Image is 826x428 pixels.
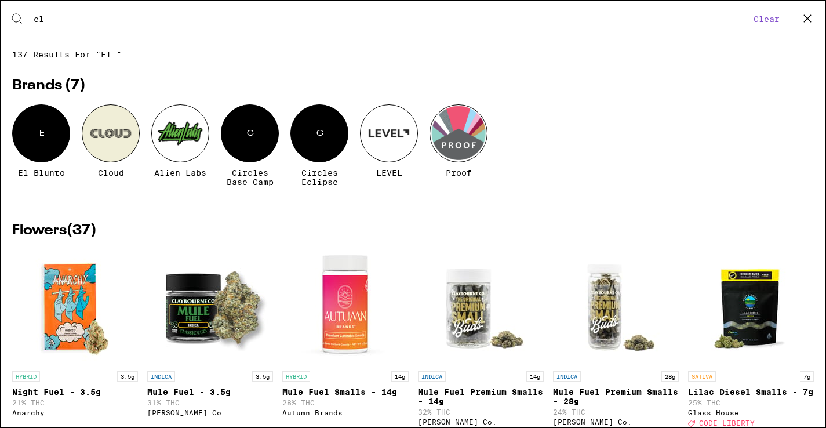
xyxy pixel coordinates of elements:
[7,8,83,17] span: Hi. Need any help?
[221,104,279,162] div: C
[221,168,279,187] span: Circles Base Camp
[288,249,403,365] img: Autumn Brands - Mule Fuel Smalls - 14g
[661,371,679,382] p: 28g
[688,409,814,416] div: Glass House
[391,371,409,382] p: 14g
[750,14,783,24] button: Clear
[147,387,273,397] p: Mule Fuel - 3.5g
[553,418,679,426] div: [PERSON_NAME] Co.
[98,168,124,177] span: Cloud
[1,1,633,84] button: Redirect to URL
[282,409,408,416] div: Autumn Brands
[418,387,544,406] p: Mule Fuel Premium Smalls - 14g
[290,104,348,162] div: C
[418,371,446,382] p: INDICA
[147,409,273,416] div: [PERSON_NAME] Co.
[553,387,679,406] p: Mule Fuel Premium Smalls - 28g
[12,50,814,59] span: 137 results for "el "
[688,399,814,407] p: 25% THC
[117,371,138,382] p: 3.5g
[376,168,402,177] span: LEVEL
[423,249,538,365] img: Claybourne Co. - Mule Fuel Premium Smalls - 14g
[688,387,814,397] p: Lilac Diesel Smalls - 7g
[558,249,674,365] img: Claybourne Co. - Mule Fuel Premium Smalls - 28g
[553,408,679,416] p: 24% THC
[12,371,40,382] p: HYBRID
[152,249,268,365] img: Claybourne Co. - Mule Fuel - 3.5g
[526,371,544,382] p: 14g
[693,249,809,365] img: Glass House - Lilac Diesel Smalls - 7g
[147,371,175,382] p: INDICA
[12,399,138,407] p: 21% THC
[12,409,138,416] div: Anarchy
[147,399,273,407] p: 31% THC
[418,418,544,426] div: [PERSON_NAME] Co.
[12,224,814,238] h2: Flowers ( 37 )
[12,104,70,162] div: E
[800,371,814,382] p: 7g
[154,168,206,177] span: Alien Labs
[688,371,716,382] p: SATIVA
[252,371,273,382] p: 3.5g
[699,419,755,427] span: CODE LIBERTY
[33,14,750,24] input: Search for products & categories
[290,168,348,187] span: Circles Eclipse
[18,168,65,177] span: El Blunto
[282,387,408,397] p: Mule Fuel Smalls - 14g
[553,371,581,382] p: INDICA
[446,168,472,177] span: Proof
[12,387,138,397] p: Night Fuel - 3.5g
[282,371,310,382] p: HYBRID
[418,408,544,416] p: 32% THC
[17,249,133,365] img: Anarchy - Night Fuel - 3.5g
[12,79,814,93] h2: Brands ( 7 )
[282,399,408,407] p: 28% THC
